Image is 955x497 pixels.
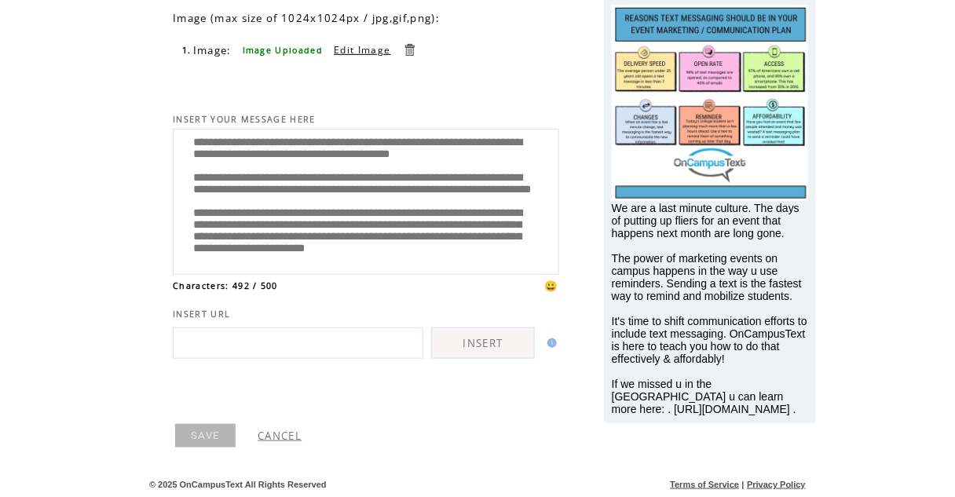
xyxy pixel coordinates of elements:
span: Image: [193,43,232,57]
a: Terms of Service [671,480,740,489]
a: SAVE [175,424,236,448]
span: 1. [182,45,192,56]
a: CANCEL [258,429,302,443]
img: help.gif [543,338,557,348]
a: Delete this item [402,42,417,57]
span: 😀 [545,279,559,293]
span: INSERT YOUR MESSAGE HERE [173,114,316,125]
span: | [742,480,745,489]
a: INSERT [431,327,535,359]
a: Privacy Policy [747,480,806,489]
a: Edit Image [334,43,390,57]
span: Image (max size of 1024x1024px / jpg,gif,png): [173,11,440,25]
span: We are a last minute culture. The days of putting up fliers for an event that happens next month ... [612,202,807,415]
span: INSERT URL [173,309,230,320]
span: Characters: 492 / 500 [173,280,278,291]
span: Image Uploaded [243,45,324,56]
span: © 2025 OnCampusText All Rights Reserved [149,480,327,489]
